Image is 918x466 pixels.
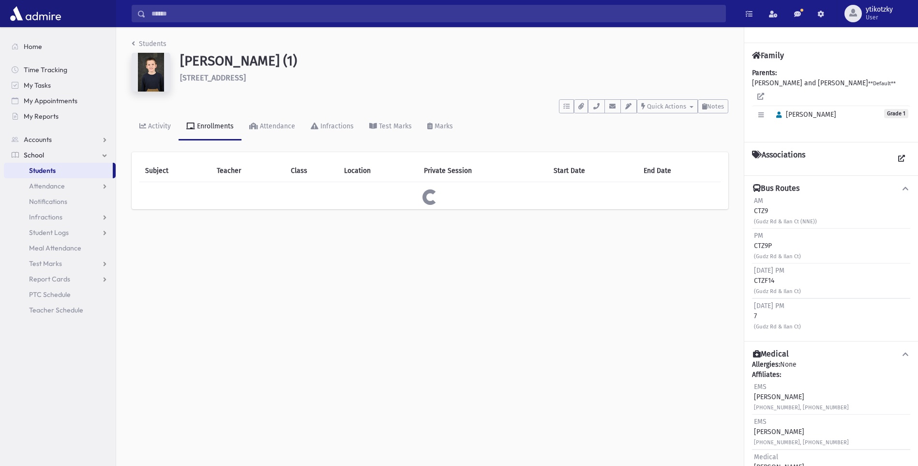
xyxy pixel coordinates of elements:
[754,196,817,226] div: CTZ9
[29,290,71,299] span: PTC Schedule
[752,51,784,60] h4: Family
[4,287,116,302] a: PTC Schedule
[753,184,799,194] h4: Bus Routes
[754,383,767,391] span: EMS
[4,256,116,271] a: Test Marks
[754,301,801,331] div: 7
[866,6,893,14] span: ytikotzky
[754,266,784,275] span: [DATE] PM
[4,62,116,78] a: Time Tracking
[29,244,81,252] span: Meal Attendance
[24,96,77,105] span: My Appointments
[180,73,728,82] h6: [STREET_ADDRESS]
[146,5,725,22] input: Search
[884,109,908,118] span: Grade 1
[4,302,116,318] a: Teacher Schedule
[753,349,789,359] h4: Medical
[637,99,698,113] button: Quick Actions
[29,182,65,190] span: Attendance
[29,197,67,206] span: Notifications
[4,225,116,240] a: Student Logs
[303,113,361,140] a: Infractions
[180,53,728,69] h1: [PERSON_NAME] (1)
[29,275,70,283] span: Report Cards
[752,69,777,77] b: Parents:
[754,417,849,447] div: [PERSON_NAME]
[754,288,801,295] small: (Gudz Rd & Ilan Ct)
[754,265,801,296] div: CTZF14
[638,160,721,182] th: End Date
[146,122,171,130] div: Activity
[420,113,461,140] a: Marks
[754,197,763,205] span: AM
[338,160,418,182] th: Location
[433,122,453,130] div: Marks
[377,122,412,130] div: Test Marks
[4,39,116,54] a: Home
[752,184,910,194] button: Bus Routes
[24,112,59,121] span: My Reports
[139,160,211,182] th: Subject
[754,324,801,330] small: (Gudz Rd & Ilan Ct)
[4,209,116,225] a: Infractions
[752,150,805,168] h4: Associations
[754,418,767,426] span: EMS
[241,113,303,140] a: Attendance
[4,271,116,287] a: Report Cards
[318,122,354,130] div: Infractions
[754,382,849,412] div: [PERSON_NAME]
[754,253,801,260] small: (Gudz Rd & Ilan Ct)
[29,259,62,268] span: Test Marks
[29,306,83,314] span: Teacher Schedule
[179,113,241,140] a: Enrollments
[132,39,166,53] nav: breadcrumb
[893,150,910,168] a: View all Associations
[4,93,116,109] a: My Appointments
[754,232,763,240] span: PM
[4,147,116,163] a: School
[752,371,781,379] b: Affiliates:
[285,160,338,182] th: Class
[754,231,801,261] div: CTZ9P
[772,110,836,119] span: [PERSON_NAME]
[8,4,63,23] img: AdmirePro
[548,160,638,182] th: Start Date
[24,135,52,144] span: Accounts
[29,213,62,221] span: Infractions
[24,151,44,159] span: School
[132,113,179,140] a: Activity
[4,240,116,256] a: Meal Attendance
[754,439,849,446] small: [PHONE_NUMBER], [PHONE_NUMBER]
[754,218,817,225] small: (Gudz Rd & Ilan Ct (NNE))
[752,349,910,359] button: Medical
[4,178,116,194] a: Attendance
[211,160,285,182] th: Teacher
[24,42,42,51] span: Home
[29,166,56,175] span: Students
[866,14,893,21] span: User
[4,78,116,93] a: My Tasks
[698,99,728,113] button: Notes
[752,360,780,369] b: Allergies:
[24,81,51,90] span: My Tasks
[707,103,724,110] span: Notes
[258,122,295,130] div: Attendance
[754,404,849,411] small: [PHONE_NUMBER], [PHONE_NUMBER]
[132,40,166,48] a: Students
[418,160,548,182] th: Private Session
[4,109,116,124] a: My Reports
[24,65,67,74] span: Time Tracking
[4,132,116,147] a: Accounts
[647,103,686,110] span: Quick Actions
[195,122,234,130] div: Enrollments
[4,194,116,209] a: Notifications
[752,68,910,134] div: [PERSON_NAME] and [PERSON_NAME]
[4,163,113,178] a: Students
[29,228,69,237] span: Student Logs
[361,113,420,140] a: Test Marks
[754,302,784,310] span: [DATE] PM
[754,453,778,461] span: Medical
